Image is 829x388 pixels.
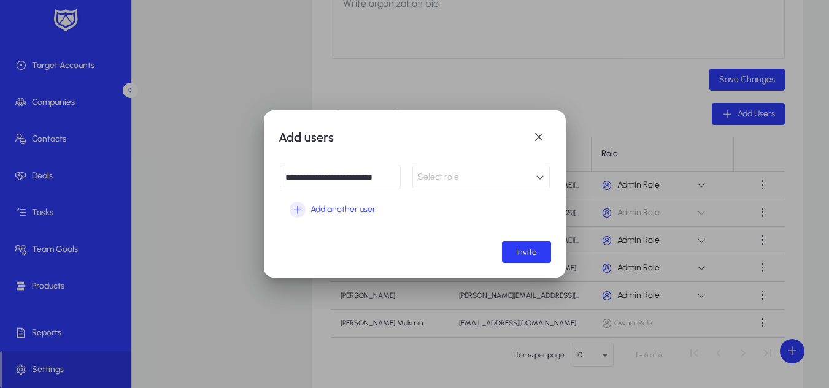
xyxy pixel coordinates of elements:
[502,241,551,263] button: Invite
[279,127,526,147] h1: Add users
[418,172,459,182] span: Select role
[280,199,385,221] button: Add another user
[310,202,376,217] span: Add another user
[516,247,537,257] span: Invite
